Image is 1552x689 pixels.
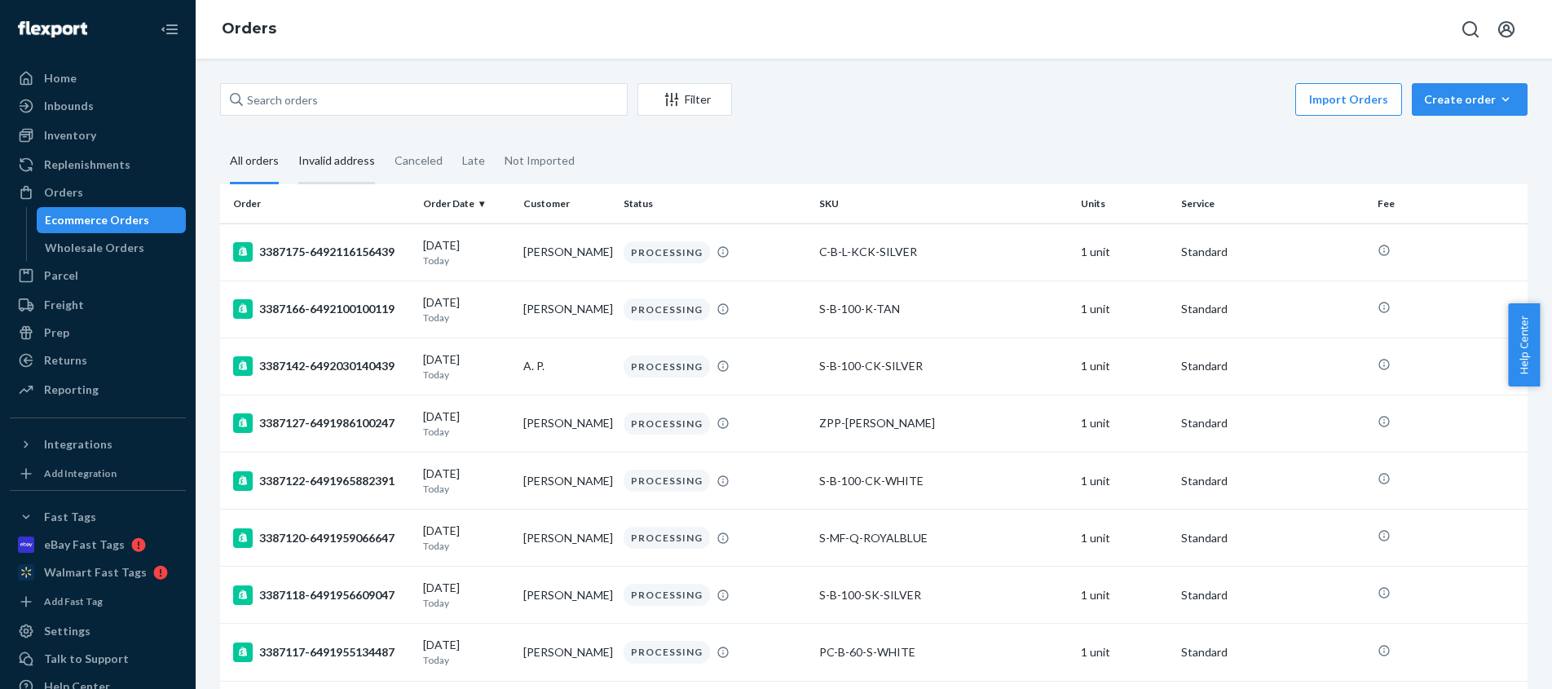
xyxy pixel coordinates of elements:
td: A. P. [517,338,617,395]
div: Prep [44,325,69,341]
p: Today [423,254,510,267]
div: 3387166-6492100100119 [233,299,410,319]
a: Orders [10,179,186,205]
td: [PERSON_NAME] [517,453,617,510]
th: Order [220,184,417,223]
div: Not Imported [505,139,575,182]
td: 1 unit [1074,395,1175,452]
td: 1 unit [1074,624,1175,681]
button: Fast Tags [10,504,186,530]
div: 3387120-6491959066647 [233,528,410,548]
p: Today [423,539,510,553]
p: Standard [1181,587,1365,603]
div: [DATE] [423,294,510,325]
div: 3387142-6492030140439 [233,356,410,376]
div: Inbounds [44,98,94,114]
div: [DATE] [423,637,510,667]
p: Today [423,653,510,667]
p: Standard [1181,358,1365,374]
img: Flexport logo [18,21,87,38]
div: PROCESSING [624,413,710,435]
div: S-B-100-K-TAN [819,301,1068,317]
div: PROCESSING [624,470,710,492]
p: Standard [1181,415,1365,431]
div: C-B-L-KCK-SILVER [819,244,1068,260]
div: Add Fast Tag [44,594,103,608]
td: 1 unit [1074,453,1175,510]
td: [PERSON_NAME] [517,280,617,338]
div: S-B-100-SK-SILVER [819,587,1068,603]
div: PROCESSING [624,527,710,549]
div: Customer [523,197,611,210]
div: [DATE] [423,409,510,439]
div: Fast Tags [44,509,96,525]
th: Status [617,184,813,223]
button: Integrations [10,431,186,457]
a: Wholesale Orders [37,235,187,261]
div: PROCESSING [624,241,710,263]
a: Replenishments [10,152,186,178]
a: Settings [10,618,186,644]
p: Today [423,596,510,610]
input: Search orders [220,83,628,116]
a: Home [10,65,186,91]
button: Create order [1412,83,1528,116]
div: [DATE] [423,580,510,610]
div: Create order [1424,91,1515,108]
ol: breadcrumbs [209,6,289,53]
div: [DATE] [423,466,510,496]
a: Reporting [10,377,186,403]
p: Today [423,368,510,382]
td: [PERSON_NAME] [517,510,617,567]
div: 3387122-6491965882391 [233,471,410,491]
a: Add Fast Tag [10,592,186,612]
td: [PERSON_NAME] [517,395,617,452]
a: Parcel [10,263,186,289]
td: 1 unit [1074,510,1175,567]
a: Freight [10,292,186,318]
div: 3387118-6491956609047 [233,585,410,605]
div: Returns [44,352,87,369]
p: Standard [1181,644,1365,660]
th: Fee [1371,184,1528,223]
div: Filter [638,91,731,108]
button: Filter [637,83,732,116]
button: Import Orders [1295,83,1402,116]
p: Today [423,482,510,496]
a: Ecommerce Orders [37,207,187,233]
p: Standard [1181,530,1365,546]
td: 1 unit [1074,338,1175,395]
a: Walmart Fast Tags [10,559,186,585]
div: PROCESSING [624,584,710,606]
div: [DATE] [423,523,510,553]
div: Late [462,139,485,182]
a: Orders [222,20,276,38]
div: ZPP-[PERSON_NAME] [819,415,1068,431]
div: Talk to Support [44,651,129,667]
th: Service [1175,184,1371,223]
td: 1 unit [1074,223,1175,280]
p: Today [423,311,510,325]
th: SKU [813,184,1074,223]
div: eBay Fast Tags [44,537,125,553]
td: [PERSON_NAME] [517,624,617,681]
div: Ecommerce Orders [45,212,149,228]
p: Standard [1181,473,1365,489]
div: [DATE] [423,237,510,267]
button: Open account menu [1490,13,1523,46]
a: Returns [10,347,186,373]
p: Standard [1181,301,1365,317]
p: Standard [1181,244,1365,260]
button: Talk to Support [10,646,186,672]
a: eBay Fast Tags [10,532,186,558]
th: Units [1074,184,1175,223]
div: Parcel [44,267,78,284]
a: Prep [10,320,186,346]
div: [DATE] [423,351,510,382]
div: Invalid address [298,139,375,184]
div: PROCESSING [624,641,710,663]
div: S-B-100-CK-SILVER [819,358,1068,374]
div: PC-B-60-S-WHITE [819,644,1068,660]
div: Settings [44,623,90,639]
span: Support [34,11,93,26]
